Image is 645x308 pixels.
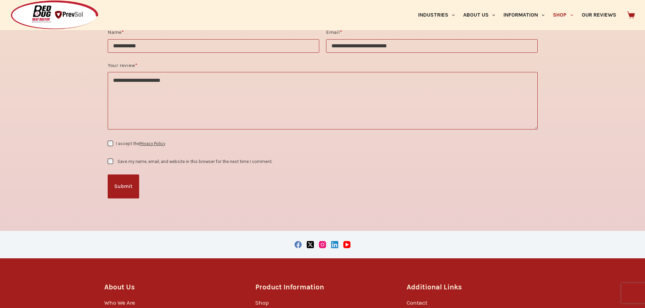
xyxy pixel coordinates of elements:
a: X (Twitter) [307,241,314,248]
a: Who We Are [104,299,135,306]
h3: Product Information [255,282,390,292]
button: Submit [108,174,139,198]
a: Shop [255,299,269,306]
button: Open LiveChat chat widget [5,3,26,23]
a: Facebook [295,241,302,248]
div: new message indicator [20,2,27,8]
label: Name [108,28,319,37]
a: Contact [407,299,427,306]
label: Email [326,28,538,37]
a: YouTube [343,241,350,248]
label: Your review [108,61,538,70]
a: Instagram [319,241,326,248]
h3: About Us [104,282,239,292]
label: Save my name, email, and website in this browser for the next time I comment. [117,159,272,164]
label: I accept the [116,141,165,146]
a: LinkedIn [331,241,338,248]
a: Privacy Policy [139,141,165,146]
h3: Additional Links [407,282,541,292]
